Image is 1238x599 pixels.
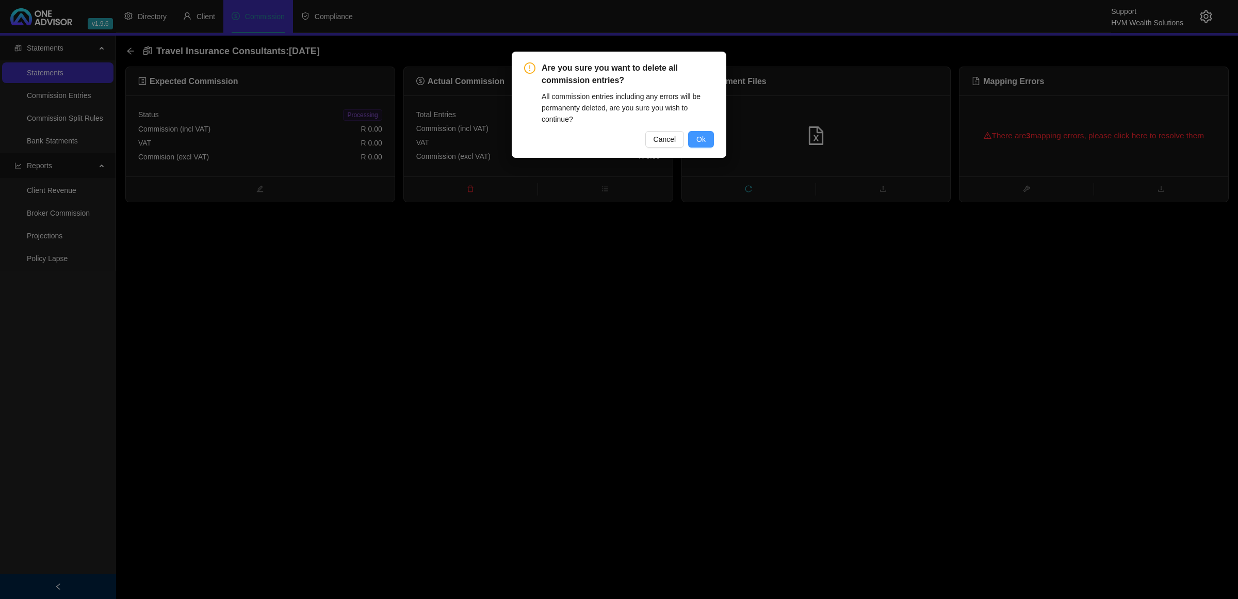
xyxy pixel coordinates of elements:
[524,62,535,74] span: exclamation-circle
[542,62,714,87] span: Are you sure you want to delete all commission entries?
[696,134,706,145] span: Ok
[645,131,685,148] button: Cancel
[542,91,714,125] div: All commission entries including any errors will be permanenty deleted, are you sure you wish to ...
[688,131,714,148] button: Ok
[654,134,676,145] span: Cancel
